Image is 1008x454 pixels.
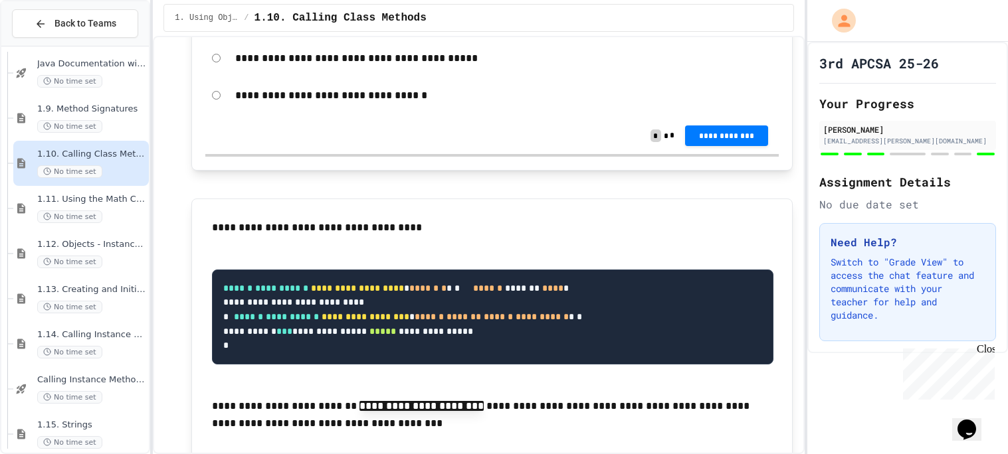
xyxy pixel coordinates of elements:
div: [EMAIL_ADDRESS][PERSON_NAME][DOMAIN_NAME] [823,136,992,146]
span: No time set [37,210,102,223]
h3: Need Help? [831,234,985,250]
span: 1.13. Creating and Initializing Objects: Constructors [37,284,146,295]
span: 1.11. Using the Math Class [37,194,146,205]
span: No time set [37,165,102,178]
span: No time set [37,301,102,313]
span: Calling Instance Methods - Topic 1.14 [37,374,146,386]
span: No time set [37,120,102,133]
span: / [244,13,249,23]
span: No time set [37,256,102,268]
div: No due date set [819,196,996,212]
div: [PERSON_NAME] [823,123,992,135]
span: No time set [37,436,102,449]
h1: 3rd APCSA 25-26 [819,54,939,72]
span: 1.9. Method Signatures [37,104,146,115]
span: No time set [37,346,102,358]
span: Back to Teams [54,17,116,31]
span: 1.10. Calling Class Methods [254,10,427,26]
p: Switch to "Grade View" to access the chat feature and communicate with your teacher for help and ... [831,256,985,322]
h2: Assignment Details [819,173,996,191]
div: Chat with us now!Close [5,5,92,84]
span: Java Documentation with Comments - Topic 1.8 [37,58,146,70]
span: No time set [37,391,102,404]
button: Back to Teams [12,9,138,38]
h2: Your Progress [819,94,996,113]
span: No time set [37,75,102,88]
div: My Account [818,5,859,36]
span: 1.10. Calling Class Methods [37,149,146,160]
span: 1.12. Objects - Instances of Classes [37,239,146,250]
iframe: chat widget [898,343,995,400]
span: 1.15. Strings [37,419,146,431]
iframe: chat widget [952,401,995,441]
span: 1.14. Calling Instance Methods [37,329,146,340]
span: 1. Using Objects and Methods [175,13,239,23]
